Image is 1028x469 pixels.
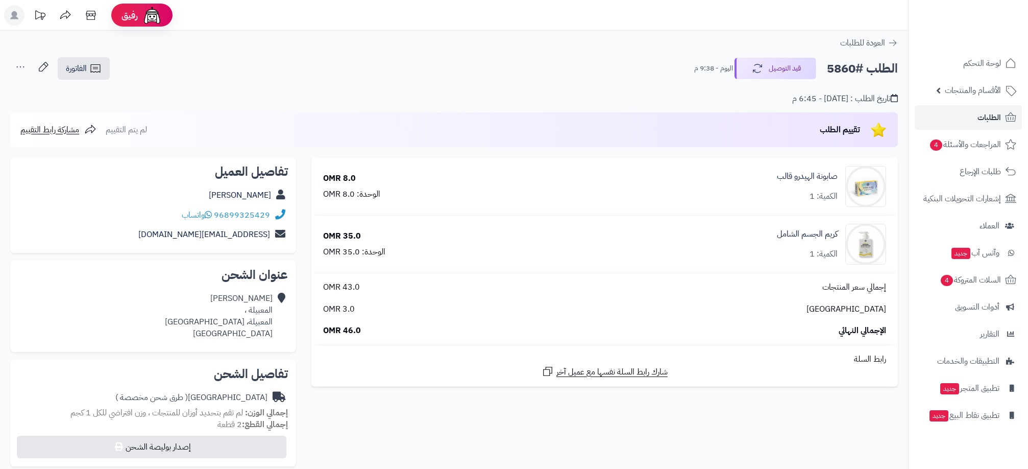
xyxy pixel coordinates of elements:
[777,171,838,182] a: صابونة الهيدرو قالب
[323,325,361,337] span: 46.0 OMR
[245,407,288,419] strong: إجمالي الوزن:
[18,368,288,380] h2: تفاصيل الشحن
[214,209,270,221] a: 96899325429
[106,124,147,136] span: لم يتم التقييم
[165,293,273,339] div: [PERSON_NAME] المعبيلة ، المعبيلة، [GEOGRAPHIC_DATA] [GEOGRAPHIC_DATA]
[839,325,886,337] span: الإجمالي النهائي
[915,159,1022,184] a: طلبات الإرجاع
[945,83,1001,98] span: الأقسام والمنتجات
[937,354,999,368] span: التطبيقات والخدمات
[820,124,860,136] span: تقييم الطلب
[840,37,898,49] a: العودة للطلبات
[542,365,668,378] a: شارك رابط السلة نفسها مع عميل آخر
[315,354,894,365] div: رابط السلة
[17,436,286,458] button: إصدار بوليصة الشحن
[923,192,1001,206] span: إشعارات التحويلات البنكية
[840,37,885,49] span: العودة للطلبات
[980,219,999,233] span: العملاء
[929,139,943,151] span: 4
[929,410,948,421] span: جديد
[822,282,886,293] span: إجمالي سعر المنتجات
[915,295,1022,319] a: أدوات التسويق
[323,246,385,258] div: الوحدة: 35.0 OMR
[959,8,1018,29] img: logo-2.png
[915,268,1022,292] a: السلات المتروكة4
[915,241,1022,265] a: وآتس آبجديد
[735,58,816,79] button: قيد التوصيل
[323,230,361,242] div: 35.0 OMR
[115,392,267,404] div: [GEOGRAPHIC_DATA]
[955,300,999,314] span: أدوات التسويق
[792,93,898,105] div: تاريخ الطلب : [DATE] - 6:45 م
[810,191,838,202] div: الكمية: 1
[950,246,999,260] span: وآتس آب
[810,248,838,260] div: الكمية: 1
[27,5,53,28] a: تحديثات المنصة
[928,408,999,423] span: تطبيق نقاط البيع
[18,166,288,178] h2: تفاصيل العميل
[846,166,886,207] img: 1739573119-cm52f9dep0njo01kla0z30oeq_hydro_soap-01-90x90.jpg
[323,282,360,293] span: 43.0 OMR
[915,376,1022,401] a: تطبيق المتجرجديد
[806,303,886,315] span: [GEOGRAPHIC_DATA]
[121,9,138,21] span: رفيق
[915,132,1022,157] a: المراجعات والأسئلة4
[18,269,288,281] h2: عنوان الشحن
[980,327,999,341] span: التقارير
[915,349,1022,373] a: التطبيقات والخدمات
[915,51,1022,76] a: لوحة التحكم
[66,62,87,75] span: الفاتورة
[777,228,838,240] a: كريم الجسم الشامل
[694,63,733,74] small: اليوم - 9:38 م
[951,248,970,259] span: جديد
[940,273,1001,287] span: السلات المتروكة
[323,173,356,184] div: 8.0 OMR
[940,274,953,287] span: 4
[217,418,288,431] small: 2 قطعة
[827,58,898,79] h2: الطلب #5860
[115,391,188,404] span: ( طرق شحن مخصصة )
[209,189,271,201] a: [PERSON_NAME]
[323,189,380,200] div: الوحدة: 8.0 OMR
[963,56,1001,71] span: لوحة التحكم
[929,137,1001,152] span: المراجعات والأسئلة
[138,228,270,241] a: [EMAIL_ADDRESS][DOMAIN_NAME]
[242,418,288,431] strong: إجمالي القطع:
[915,403,1022,428] a: تطبيق نقاط البيعجديد
[20,124,96,136] a: مشاركة رابط التقييم
[939,381,999,395] span: تطبيق المتجر
[142,5,162,26] img: ai-face.png
[323,303,355,315] span: 3.0 OMR
[960,165,1001,179] span: طلبات الإرجاع
[70,407,243,419] span: لم تقم بتحديد أوزان للمنتجات ، وزن افتراضي للكل 1 كجم
[556,366,668,378] span: شارك رابط السلة نفسها مع عميل آخر
[915,214,1022,238] a: العملاء
[182,209,212,221] a: واتساب
[58,57,110,80] a: الفاتورة
[846,224,886,265] img: 1739573569-cm51af9dd0msi01klccb0chz9_BODY_CREAM-09-90x90.jpg
[977,110,1001,125] span: الطلبات
[915,186,1022,211] a: إشعارات التحويلات البنكية
[915,105,1022,130] a: الطلبات
[915,322,1022,346] a: التقارير
[20,124,79,136] span: مشاركة رابط التقييم
[940,383,959,394] span: جديد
